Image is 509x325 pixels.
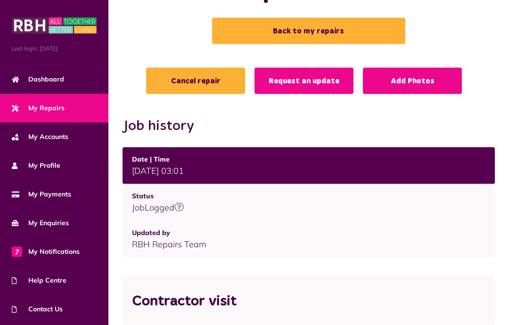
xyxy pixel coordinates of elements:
span: My Profile [12,161,60,171]
img: MyRBH [12,16,97,35]
h2: Job history [123,118,495,135]
span: My Notifications [12,247,80,257]
a: Cancel repair [146,68,245,94]
a: Request an update [254,68,353,94]
span: Contractor visit [132,294,237,309]
span: My Repairs [12,104,65,114]
td: JobLogged [123,184,495,221]
span: Help Centre [12,276,66,286]
span: My Enquiries [12,219,69,228]
span: My Accounts [12,132,68,142]
a: Back to my repairs [212,18,405,44]
span: 7 [12,247,22,257]
td: RBH Repairs Team [123,221,495,258]
span: My Payments [12,190,71,200]
span: Contact Us [12,305,63,315]
span: Dashboard [12,75,64,85]
span: Last login: [DATE] [12,45,97,53]
a: Add Photos [363,68,462,94]
td: [DATE] 03:01 [123,147,495,184]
